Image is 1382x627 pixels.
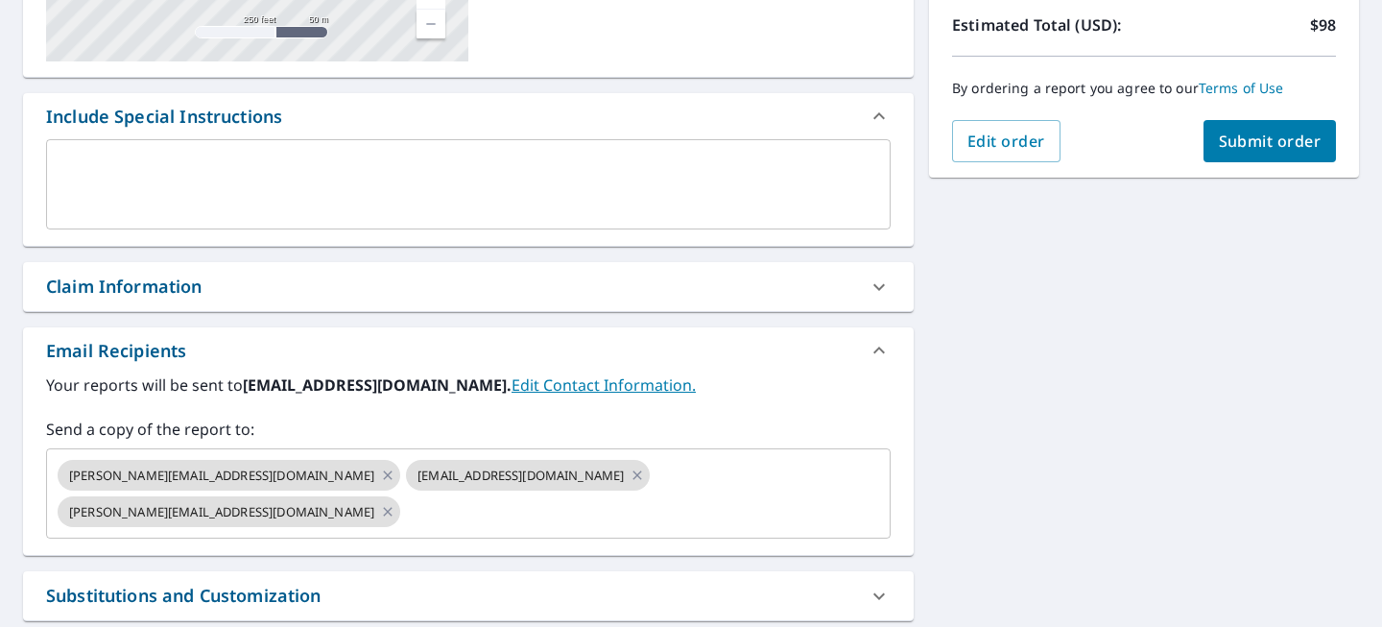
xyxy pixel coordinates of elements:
[406,460,650,491] div: [EMAIL_ADDRESS][DOMAIN_NAME]
[46,274,203,300] div: Claim Information
[46,418,891,441] label: Send a copy of the report to:
[512,374,696,396] a: EditContactInfo
[58,467,386,485] span: [PERSON_NAME][EMAIL_ADDRESS][DOMAIN_NAME]
[58,496,400,527] div: [PERSON_NAME][EMAIL_ADDRESS][DOMAIN_NAME]
[243,374,512,396] b: [EMAIL_ADDRESS][DOMAIN_NAME].
[58,460,400,491] div: [PERSON_NAME][EMAIL_ADDRESS][DOMAIN_NAME]
[23,262,914,311] div: Claim Information
[46,104,282,130] div: Include Special Instructions
[46,583,322,609] div: Substitutions and Customization
[1219,131,1322,152] span: Submit order
[417,10,445,38] a: Current Level 17, Zoom Out
[967,131,1045,152] span: Edit order
[952,120,1060,162] button: Edit order
[46,338,186,364] div: Email Recipients
[58,503,386,521] span: [PERSON_NAME][EMAIL_ADDRESS][DOMAIN_NAME]
[1203,120,1337,162] button: Submit order
[46,374,891,397] label: Your reports will be sent to
[952,13,1144,36] p: Estimated Total (USD):
[23,327,914,374] div: Email Recipients
[23,93,914,139] div: Include Special Instructions
[1310,13,1336,36] p: $98
[952,80,1336,97] p: By ordering a report you agree to our
[1199,79,1284,97] a: Terms of Use
[23,571,914,620] div: Substitutions and Customization
[406,467,635,485] span: [EMAIL_ADDRESS][DOMAIN_NAME]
